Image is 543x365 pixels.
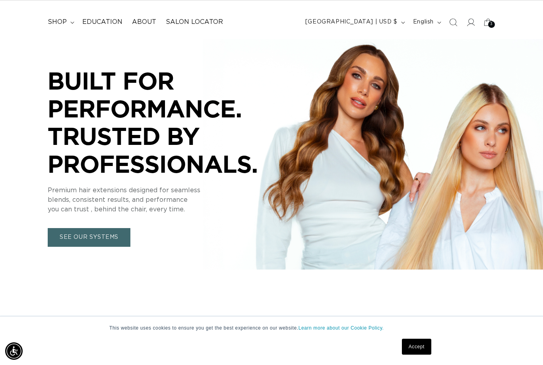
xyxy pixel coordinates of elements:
p: BUILT FOR PERFORMANCE. TRUSTED BY PROFESSIONALS. [48,67,286,178]
a: Education [78,13,127,31]
p: This website uses cookies to ensure you get the best experience on our website. [109,324,434,332]
summary: shop [43,13,78,31]
a: Learn more about our Cookie Policy. [299,325,384,331]
p: you can trust , behind the chair, every time. [48,205,286,214]
a: SEE OUR SYSTEMS [48,228,130,247]
summary: Search [444,14,462,31]
a: About [127,13,161,31]
span: 3 [490,21,493,28]
span: shop [48,18,67,26]
span: English [413,18,434,26]
div: Accessibility Menu [5,342,23,360]
p: Premium hair extensions designed for seamless [48,185,286,195]
p: blends, consistent results, and performance [48,195,286,205]
a: Salon Locator [161,13,228,31]
span: Education [82,18,122,26]
button: English [408,15,444,30]
span: [GEOGRAPHIC_DATA] | USD $ [305,18,398,26]
button: [GEOGRAPHIC_DATA] | USD $ [301,15,408,30]
span: Salon Locator [166,18,223,26]
a: Accept [402,339,431,355]
span: About [132,18,156,26]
